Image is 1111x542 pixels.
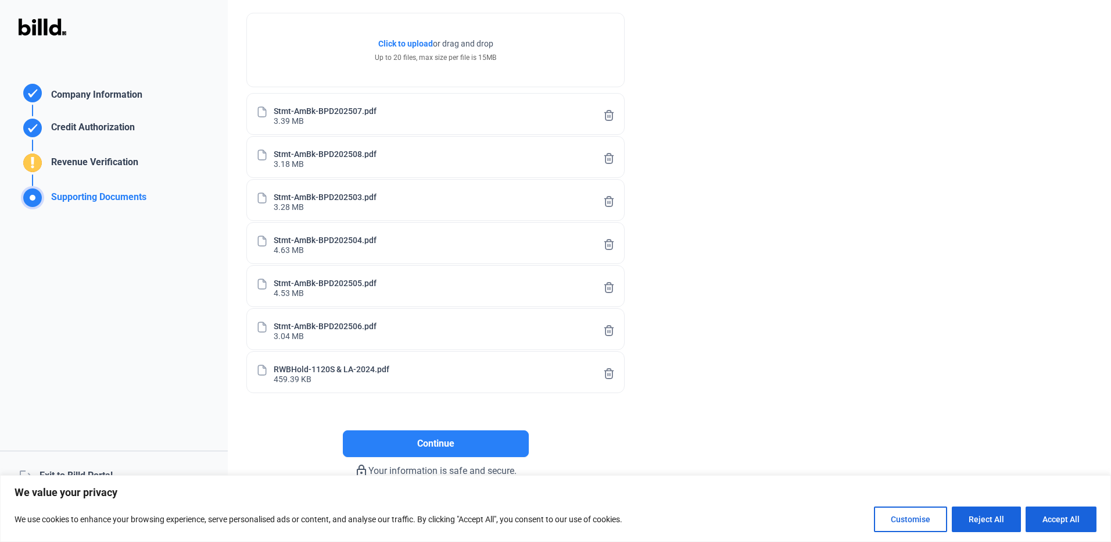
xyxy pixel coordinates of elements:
[274,287,304,297] div: 4.53 MB
[46,190,146,209] div: Supporting Documents
[417,437,454,451] span: Continue
[952,507,1021,532] button: Reject All
[274,201,304,211] div: 3.28 MB
[15,486,1096,500] p: We value your privacy
[274,191,377,201] div: Stmt-AmBk-BPD202503.pdf
[19,469,30,480] mat-icon: logout
[246,457,625,478] div: Your information is safe and secure.
[274,115,304,125] div: 3.39 MB
[433,38,493,49] span: or drag and drop
[874,507,947,532] button: Customise
[274,105,377,115] div: Stmt-AmBk-BPD202507.pdf
[274,158,304,168] div: 3.18 MB
[354,464,368,478] mat-icon: lock_outline
[46,88,142,105] div: Company Information
[375,52,496,63] div: Up to 20 files, max size per file is 15MB
[378,39,433,48] span: Click to upload
[1026,507,1096,532] button: Accept All
[274,277,377,287] div: Stmt-AmBk-BPD202505.pdf
[274,234,377,244] div: Stmt-AmBk-BPD202504.pdf
[274,244,304,254] div: 4.63 MB
[274,330,304,340] div: 3.04 MB
[46,120,135,140] div: Credit Authorization
[274,363,389,373] div: RWBHold-1120S & LA-2024.pdf
[274,148,377,158] div: Stmt-AmBk-BPD202508.pdf
[343,430,529,457] button: Continue
[46,155,138,174] div: Revenue Verification
[15,512,622,526] p: We use cookies to enhance your browsing experience, serve personalised ads or content, and analys...
[274,320,377,330] div: Stmt-AmBk-BPD202506.pdf
[274,373,311,383] div: 459.39 KB
[19,19,66,35] img: Billd Logo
